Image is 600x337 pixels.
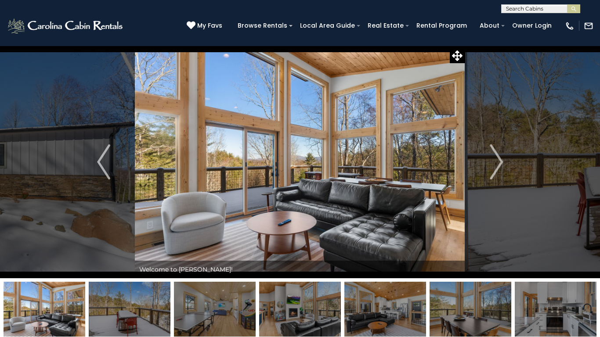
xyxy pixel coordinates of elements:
a: Real Estate [363,19,408,32]
a: Local Area Guide [296,19,359,32]
a: Owner Login [508,19,556,32]
img: 167883268 [4,282,85,337]
img: arrow [97,144,110,179]
a: About [475,19,504,32]
img: 167883301 [89,282,170,337]
img: arrow [490,144,503,179]
a: My Favs [187,21,224,31]
img: 167883271 [515,282,596,337]
a: Browse Rentals [233,19,292,32]
button: Previous [72,46,135,278]
img: mail-regular-white.png [584,21,593,31]
a: Rental Program [412,19,471,32]
img: 167883267 [430,282,511,337]
img: phone-regular-white.png [565,21,575,31]
img: 167883295 [174,282,256,337]
span: My Favs [197,21,222,30]
button: Next [465,46,528,278]
img: White-1-2.png [7,17,125,35]
div: Welcome to [PERSON_NAME]! [135,261,465,278]
img: 167883270 [259,282,341,337]
img: 167883269 [344,282,426,337]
